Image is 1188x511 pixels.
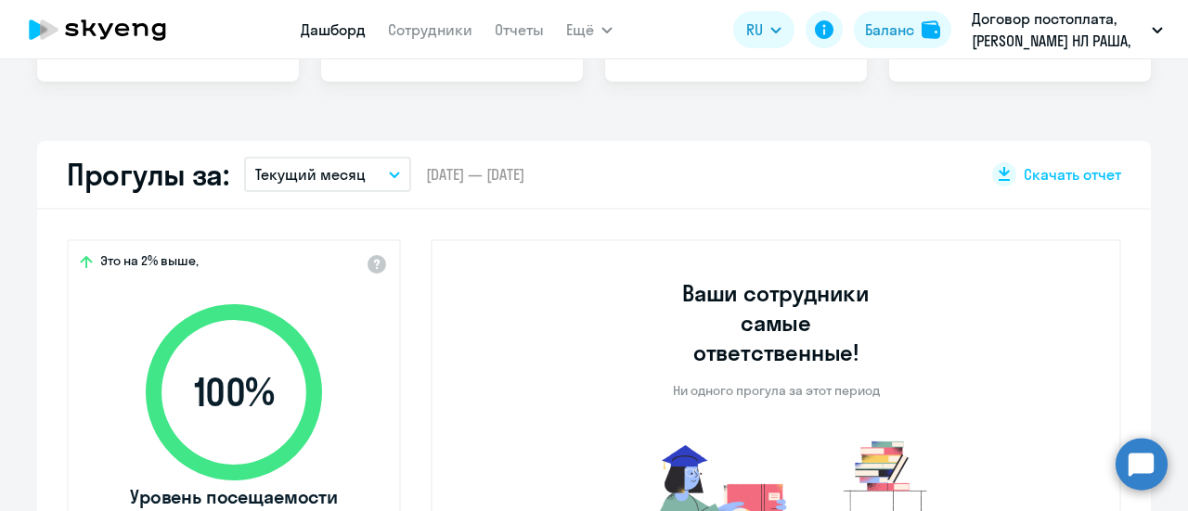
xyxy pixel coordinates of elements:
[100,252,199,275] span: Это на 2% выше,
[388,20,472,39] a: Сотрудники
[746,19,763,41] span: RU
[657,278,896,367] h3: Ваши сотрудники самые ответственные!
[255,163,366,185] p: Текущий месяц
[127,370,341,415] span: 100 %
[922,20,940,39] img: balance
[673,382,880,399] p: Ни одного прогула за этот период
[1024,164,1121,185] span: Скачать отчет
[426,164,524,185] span: [DATE] — [DATE]
[301,20,366,39] a: Дашборд
[972,7,1144,52] p: Договор постоплата, [PERSON_NAME] НЛ РАША, ООО
[865,19,914,41] div: Баланс
[495,20,544,39] a: Отчеты
[244,157,411,192] button: Текущий месяц
[733,11,794,48] button: RU
[566,19,594,41] span: Ещё
[854,11,951,48] button: Балансbalance
[67,156,229,193] h2: Прогулы за:
[962,7,1172,52] button: Договор постоплата, [PERSON_NAME] НЛ РАША, ООО
[566,11,613,48] button: Ещё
